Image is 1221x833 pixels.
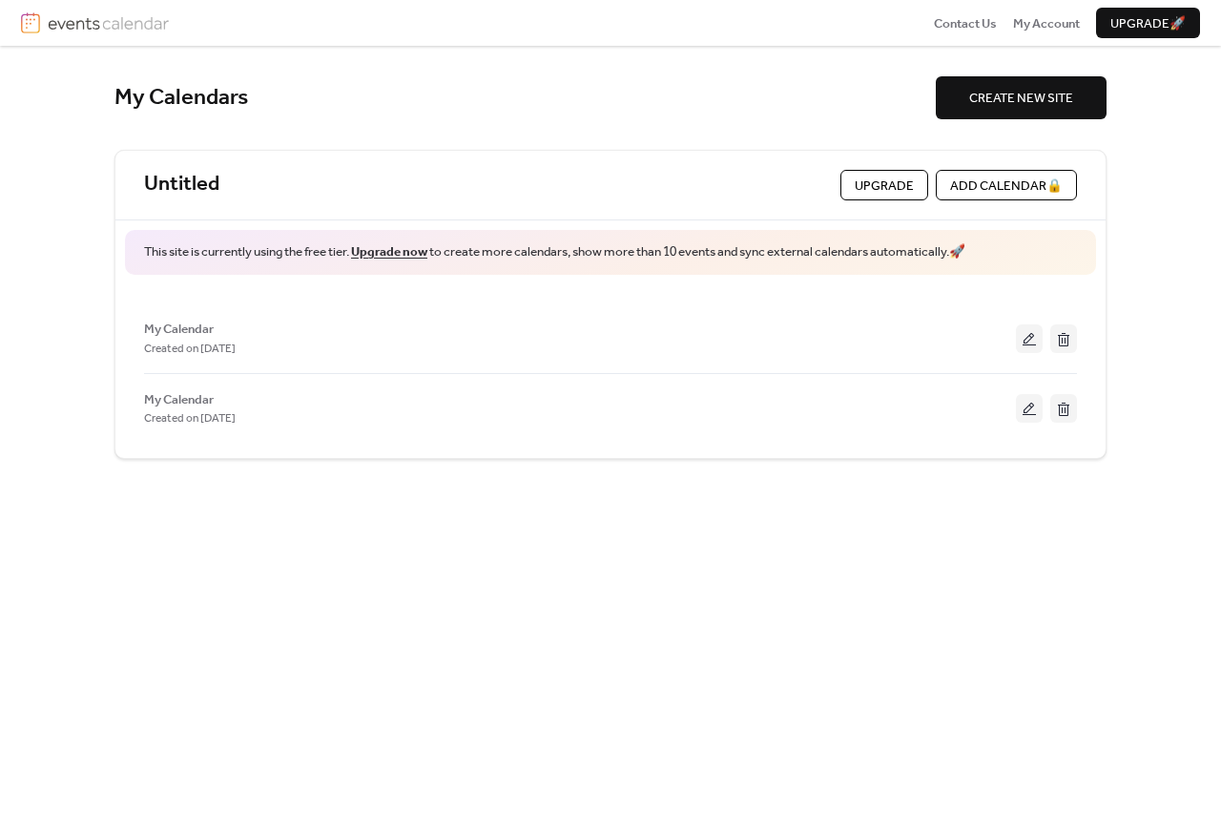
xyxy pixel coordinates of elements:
[855,177,914,196] span: Upgrade
[1096,8,1200,38] button: Upgrade🚀
[144,324,214,334] a: My Calendar
[21,12,40,33] img: logo
[969,89,1073,108] span: CREATE NEW SITE
[144,395,214,405] a: My Calendar
[934,13,997,32] a: Contact Us
[144,243,965,261] span: This site is currently using the free tier. to create more calendars, show more than 10 events an...
[840,170,928,200] button: Upgrade
[114,84,936,113] div: My Calendars
[144,390,214,409] span: My Calendar
[144,409,236,428] span: Created on [DATE]
[1110,14,1186,33] span: Upgrade 🚀
[1013,14,1080,33] span: My Account
[144,320,214,339] span: My Calendar
[144,172,219,198] a: Untitled
[936,76,1107,118] button: CREATE NEW SITE
[351,239,427,264] a: Upgrade now
[934,14,997,33] span: Contact Us
[48,12,169,33] img: logotype
[1013,13,1080,32] a: My Account
[144,340,236,359] span: Created on [DATE]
